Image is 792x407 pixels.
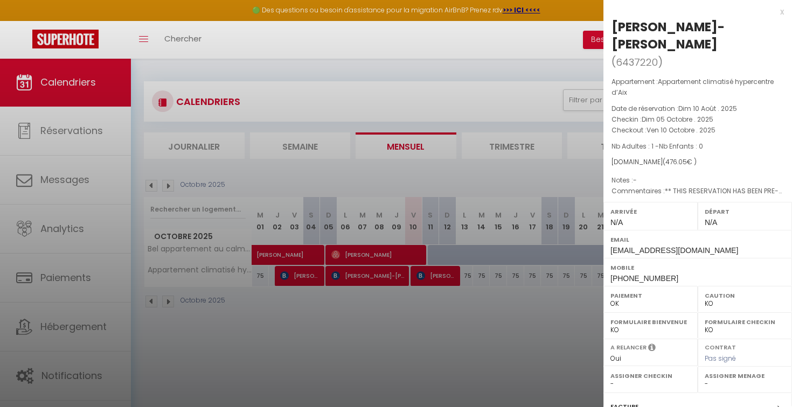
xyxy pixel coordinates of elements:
i: Sélectionner OUI si vous souhaiter envoyer les séquences de messages post-checkout [648,343,656,355]
label: A relancer [610,343,647,352]
label: Mobile [610,262,785,273]
div: [PERSON_NAME]-[PERSON_NAME] [612,18,784,53]
label: Formulaire Checkin [705,317,785,327]
span: ( € ) [663,157,697,166]
span: ( ) [612,54,663,69]
div: [DOMAIN_NAME] [612,157,784,167]
span: Nb Enfants : 0 [659,142,703,151]
p: Notes : [612,175,784,186]
span: Appartement climatisé hypercentre d’Aix [612,77,774,97]
label: Contrat [705,343,736,350]
p: Commentaires : [612,186,784,197]
label: Arrivée [610,206,691,217]
label: Assigner Checkin [610,370,691,381]
span: 6437220 [616,55,658,69]
div: x [603,5,784,18]
p: Date de réservation : [612,103,784,114]
span: - [633,176,637,185]
span: Dim 10 Août . 2025 [678,104,737,113]
span: Pas signé [705,354,736,363]
p: Appartement : [612,76,784,98]
label: Caution [705,290,785,301]
label: Email [610,234,785,245]
span: 476.05 [665,157,687,166]
span: N/A [705,218,717,227]
span: [EMAIL_ADDRESS][DOMAIN_NAME] [610,246,738,255]
span: Ven 10 Octobre . 2025 [647,125,715,135]
label: Départ [705,206,785,217]
p: Checkin : [612,114,784,125]
span: [PHONE_NUMBER] [610,274,678,283]
p: Checkout : [612,125,784,136]
span: N/A [610,218,623,227]
span: Dim 05 Octobre . 2025 [642,115,713,124]
label: Formulaire Bienvenue [610,317,691,327]
span: Nb Adultes : 1 - [612,142,703,151]
label: Assigner Menage [705,370,785,381]
label: Paiement [610,290,691,301]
